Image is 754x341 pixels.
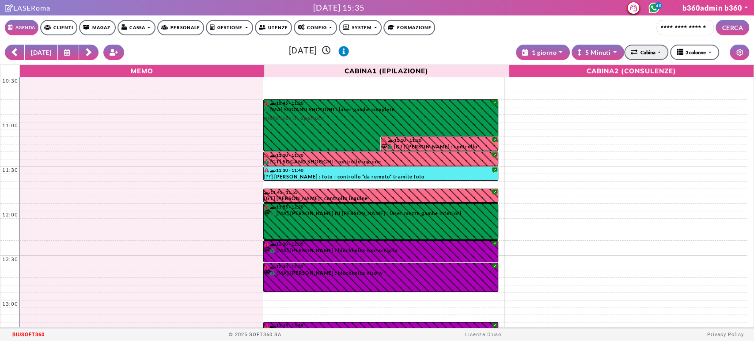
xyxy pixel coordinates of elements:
[264,204,497,210] div: 11:55 - 12:20
[465,332,501,337] a: Licenza D'uso
[264,174,497,180] div: [??] [PERSON_NAME] : foto - controllo *da remoto* tramite foto
[512,66,752,75] span: CABINA2 (consulenze)
[716,20,749,35] button: CERCA
[339,20,382,35] a: SYSTEM
[682,4,749,12] a: b360admin b360
[294,20,337,35] a: Config
[264,101,269,105] i: Il cliente ha degli insoluti
[656,20,714,35] input: Cerca cliente...
[264,107,271,112] i: PAGATO
[382,137,497,143] div: 11:10 - 11:20
[264,241,497,247] div: 12:20 - 12:35
[117,20,155,35] a: Cassa
[264,168,269,172] i: Il cliente ha degli insoluti
[0,167,20,173] div: 11:30
[5,4,50,12] a: Clicca per andare alla pagina di firmaLASERoma
[24,45,58,60] button: [DATE]
[79,20,116,35] a: Magaz.
[264,106,497,121] div: [MA] SOGAND SHOOGHI : laser gambe complete
[264,270,270,276] i: Categoria cliente: Diamante
[0,256,20,262] div: 12:30
[264,264,269,269] i: Il cliente ha degli insoluti
[264,270,497,278] div: [MA] [PERSON_NAME] : biochimica viso w
[270,248,277,253] i: PAGATO
[264,189,497,195] div: 11:45 - 11:55
[264,100,497,106] div: 10:45 - 11:20
[0,212,20,218] div: 12:00
[264,247,270,253] i: Categoria cliente: Diamante
[707,332,744,337] a: Privacy Policy
[22,66,262,75] span: Memo
[264,264,497,269] div: 12:35 - 12:55
[264,247,497,256] div: [MA] [PERSON_NAME] : biochimica sopracciglia
[5,4,13,11] i: Clicca per andare alla pagina di firma
[264,205,269,209] i: Il cliente ha degli insoluti
[264,153,269,157] i: Il cliente ha degli insoluti
[264,167,497,173] div: 11:30 - 11:40
[382,144,497,151] div: [GT] [PERSON_NAME] : controllo spalle/schiena
[157,20,204,35] a: Personale
[264,152,497,158] div: 11:20 - 11:30
[264,323,497,329] div: 13:15 - 13:55
[264,210,270,216] i: Categoria cliente: Diamante
[267,66,507,75] span: CABINA1 (epilazione)
[264,323,269,328] i: Il cliente ha degli insoluti
[522,48,557,57] div: 1 giorno
[264,195,497,202] div: [GT] [PERSON_NAME] : controllo inguine
[578,48,610,57] div: 5 Minuti
[264,164,497,173] span: preferisce in apertura
[103,45,125,60] button: Crea nuovo contatto rapido
[382,138,386,142] i: Il cliente ha degli insoluti
[5,20,38,35] a: Agenda
[655,2,662,9] span: 48
[264,159,271,164] i: PAGATO
[0,122,20,129] div: 11:00
[264,159,497,166] div: [GT] SOGAND SHOOGHI : controllo inguine
[383,20,435,35] a: Formazione
[313,2,364,14] div: [DATE] 15:35
[206,20,253,35] a: Gestione
[264,179,497,188] span: foto asc e braccia
[387,144,394,149] i: PAGATO
[264,242,269,246] i: Il cliente ha degli insoluti
[270,270,277,275] i: PAGATO
[40,20,77,35] a: Clienti
[264,112,497,121] span: preferisce in apertura
[0,78,20,84] div: 10:30
[382,144,387,149] i: Categoria cliente: Diamante
[264,210,497,219] div: [MA] [PERSON_NAME] DI [PERSON_NAME] : laser mezze gambe inferiori
[0,301,20,307] div: 13:00
[270,211,277,216] i: PAGATO
[129,45,508,57] h3: [DATE]
[255,20,292,35] a: Utenze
